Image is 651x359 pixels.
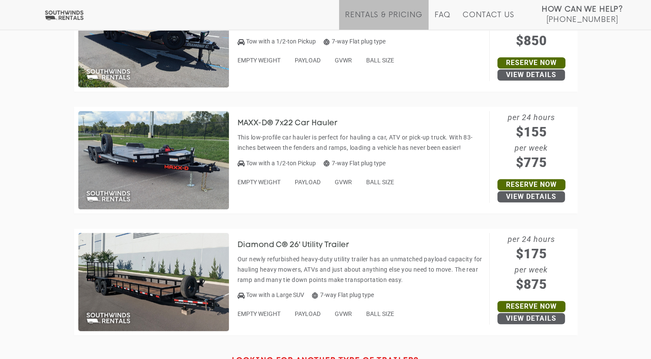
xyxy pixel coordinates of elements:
span: BALL SIZE [366,310,394,317]
a: Reserve Now [497,57,565,68]
span: GVWR [335,179,352,186]
span: Tow with a 1/2-ton Pickup [246,160,316,167]
span: per 24 hours per week [490,233,573,294]
a: View Details [497,191,565,202]
a: Reserve Now [497,179,565,190]
a: Rentals & Pricing [345,11,422,30]
span: $875 [490,275,573,294]
span: 7-way Flat plug type [324,38,386,45]
span: EMPTY WEIGHT [238,179,281,186]
img: SW065 - MAXX-D 7x22 Car Hauler [78,111,229,209]
span: Tow with a Large SUV [246,291,304,298]
a: Reserve Now [497,301,565,312]
a: FAQ [435,11,451,30]
img: SW066 - Diamond C 26' Utility Trailer [78,233,229,331]
a: MAXX-D® 7x22 Car Hauler [238,119,351,126]
a: View Details [497,69,565,80]
span: PAYLOAD [295,310,321,317]
a: How Can We Help? [PHONE_NUMBER] [542,4,623,23]
span: $175 [490,244,573,263]
span: PAYLOAD [295,179,321,186]
span: EMPTY WEIGHT [238,310,281,317]
span: BALL SIZE [366,57,394,64]
span: $155 [490,122,573,142]
h3: MAXX-D® 7x22 Car Hauler [238,119,351,128]
a: Diamond C® 26' Utility Trailer [238,241,362,248]
span: 7-way Flat plug type [324,160,386,167]
span: GVWR [335,310,352,317]
span: Tow with a 1/2-ton Pickup [246,38,316,45]
span: BALL SIZE [366,179,394,186]
p: Our newly refurbished heavy-duty utility trailer has an unmatched payload capacity for hauling he... [238,254,485,285]
span: EMPTY WEIGHT [238,57,281,64]
span: 7-way Flat plug type [312,291,374,298]
h3: Diamond C® 26' Utility Trailer [238,241,362,250]
img: Southwinds Rentals Logo [43,10,85,21]
span: $775 [490,153,573,172]
span: [PHONE_NUMBER] [546,15,618,24]
p: This low-profile car hauler is perfect for hauling a car, ATV or pick-up truck. With 83-inches be... [238,132,485,153]
span: $850 [490,31,573,50]
span: per 24 hours per week [490,111,573,172]
a: View Details [497,313,565,324]
span: GVWR [335,57,352,64]
span: PAYLOAD [295,57,321,64]
a: Contact Us [463,11,514,30]
strong: How Can We Help? [542,5,623,14]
